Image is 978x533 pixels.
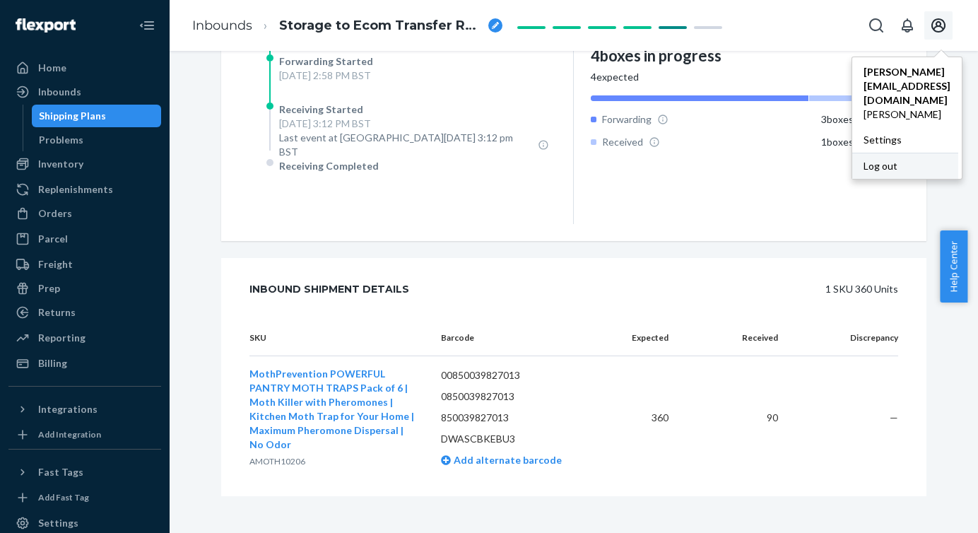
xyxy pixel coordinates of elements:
a: Returns [8,301,161,324]
a: Problems [32,129,162,151]
div: 3 boxes ( 75 %) [821,112,881,127]
div: Inbounds [38,85,81,99]
span: AMOTH10206 [249,456,305,467]
div: Replenishments [38,182,113,197]
a: Add Integration [8,426,161,443]
div: Returns [38,305,76,320]
button: Integrations [8,398,161,421]
div: 4 expected [591,70,881,84]
div: Freight [38,257,73,271]
a: Billing [8,352,161,375]
div: [DATE] 2:58 PM BST [279,69,373,83]
div: [DATE] 3:12 PM BST [279,117,549,131]
div: Add Fast Tag [38,491,89,503]
button: Log out [852,153,958,179]
button: Fast Tags [8,461,161,484]
button: Open notifications [893,11,921,40]
div: Settings [38,516,78,530]
a: Settings [852,127,962,153]
a: Inbounds [192,18,252,33]
div: 4 boxes in progress [591,45,881,66]
div: Problems [39,133,83,147]
button: MothPrevention POWERFUL PANTRY MOTH TRAPS Pack of 6 | Moth Killer with Pheromones | Kitchen Moth ... [249,367,418,452]
div: Billing [38,356,67,370]
th: Expected [609,320,680,356]
th: SKU [249,320,430,356]
p: 00850039827013 [441,368,599,382]
a: Add Fast Tag [8,489,161,506]
ol: breadcrumbs [181,5,514,47]
span: [PERSON_NAME][EMAIL_ADDRESS][DOMAIN_NAME] [864,65,950,107]
p: DWASCBKEBU3 [441,432,599,446]
a: Reporting [8,327,161,349]
div: Integrations [38,402,98,416]
div: 1 boxes ( 25 %) [821,135,881,149]
div: Parcel [38,232,68,246]
img: Flexport logo [16,18,76,33]
th: Barcode [430,320,610,356]
a: Inventory [8,153,161,175]
div: Inbound Shipment Details [249,275,409,303]
span: MothPrevention POWERFUL PANTRY MOTH TRAPS Pack of 6 | Moth Killer with Pheromones | Kitchen Moth ... [249,368,414,450]
a: [PERSON_NAME][EMAIL_ADDRESS][DOMAIN_NAME][PERSON_NAME] [852,59,962,127]
a: Prep [8,277,161,300]
div: Prep [38,281,60,295]
div: Fast Tags [38,465,83,479]
th: Received [680,320,789,356]
span: Forwarding Started [279,55,373,67]
a: Orders [8,202,161,225]
a: Inbounds [8,81,161,103]
th: Discrepancy [789,320,898,356]
p: 0850039827013 [441,389,599,404]
button: Open Search Box [862,11,890,40]
div: Forwarding [591,112,668,127]
button: Close Navigation [133,11,161,40]
span: Add alternate barcode [451,454,562,466]
div: Received [591,135,660,149]
span: Receiving Completed [279,160,379,172]
p: 850039827013 [441,411,599,425]
button: Open account menu [924,11,953,40]
span: [PERSON_NAME] [864,107,950,122]
button: Help Center [940,230,967,303]
div: Add Integration [38,428,101,440]
div: 1 SKU 360 Units [441,275,898,303]
span: Storage to Ecom Transfer RPBUW0ONN0XUT [279,17,483,35]
div: Inventory [38,157,83,171]
a: Home [8,57,161,79]
a: Freight [8,253,161,276]
a: Parcel [8,228,161,250]
span: — [890,411,898,423]
div: Home [38,61,66,75]
div: Orders [38,206,72,221]
td: 90 [680,356,789,480]
a: Shipping Plans [32,105,162,127]
span: Last event at [GEOGRAPHIC_DATA][DATE] 3:12 pm BST [279,131,532,159]
div: Shipping Plans [39,109,106,123]
td: 360 [609,356,680,480]
div: Reporting [38,331,86,345]
span: Receiving Started [279,103,363,115]
a: Replenishments [8,178,161,201]
a: Add alternate barcode [441,454,562,466]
